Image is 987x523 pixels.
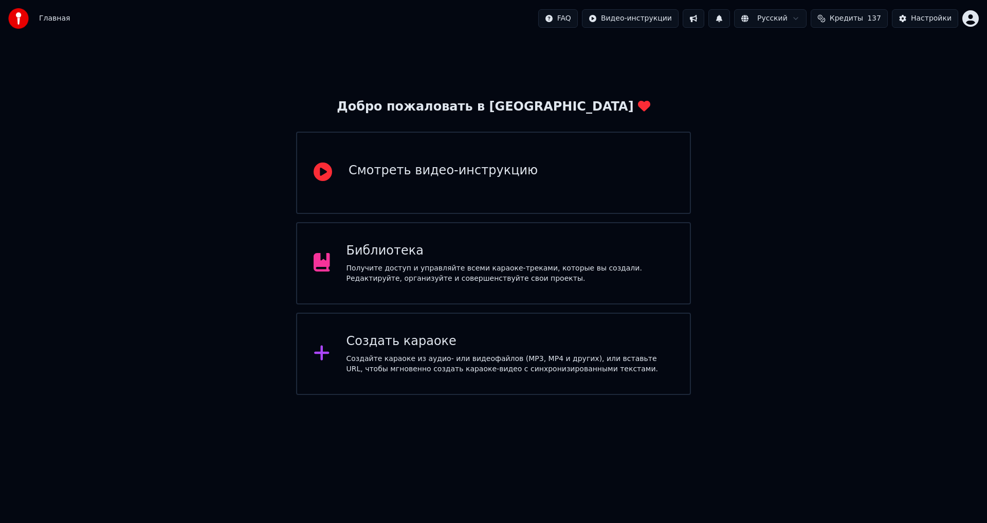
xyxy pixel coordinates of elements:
[346,243,674,259] div: Библиотека
[39,13,70,24] nav: breadcrumb
[349,163,538,179] div: Смотреть видео-инструкцию
[892,9,958,28] button: Настройки
[8,8,29,29] img: youka
[811,9,888,28] button: Кредиты137
[582,9,679,28] button: Видео-инструкции
[39,13,70,24] span: Главная
[337,99,650,115] div: Добро пожаловать в [GEOGRAPHIC_DATA]
[911,13,952,24] div: Настройки
[538,9,578,28] button: FAQ
[346,333,674,350] div: Создать караоке
[346,263,674,284] div: Получите доступ и управляйте всеми караоке-треками, которые вы создали. Редактируйте, организуйте...
[867,13,881,24] span: 137
[830,13,863,24] span: Кредиты
[346,354,674,374] div: Создайте караоке из аудио- или видеофайлов (MP3, MP4 и других), или вставьте URL, чтобы мгновенно...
